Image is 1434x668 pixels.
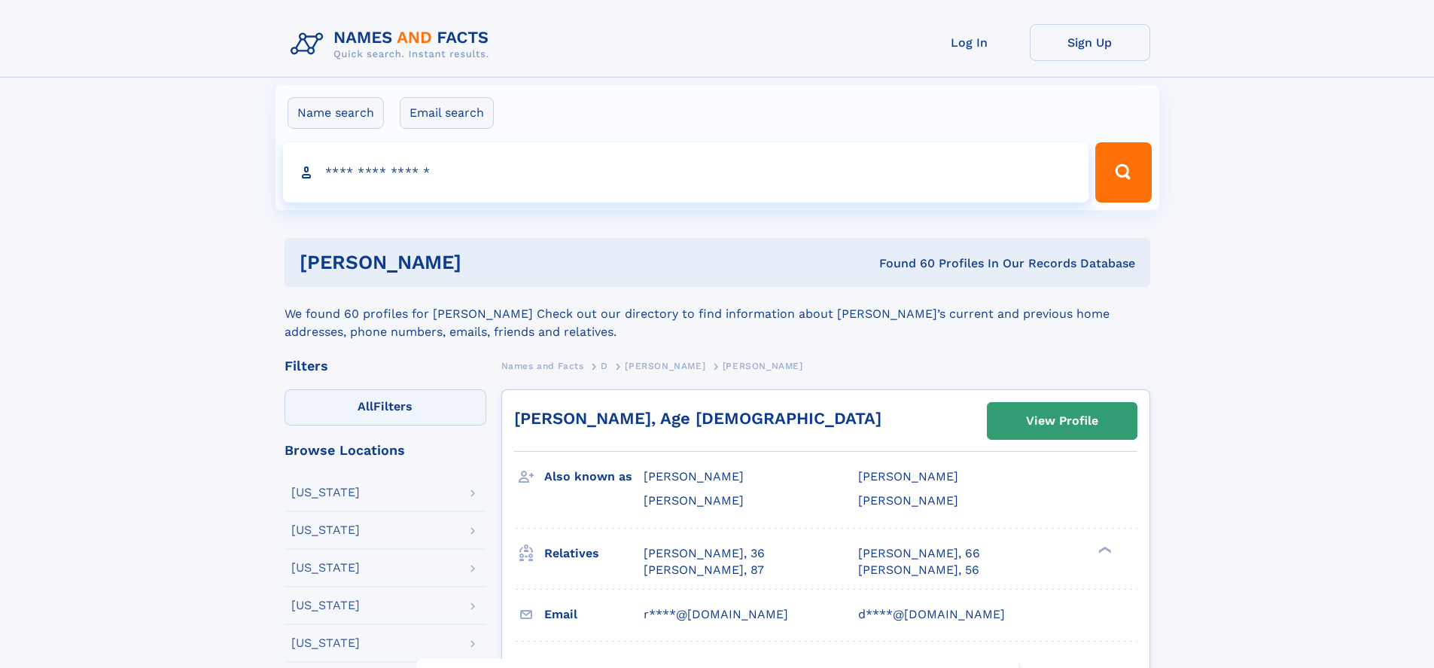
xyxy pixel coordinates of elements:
[291,637,360,649] div: [US_STATE]
[1030,24,1150,61] a: Sign Up
[601,361,608,371] span: D
[858,562,979,578] a: [PERSON_NAME], 56
[288,97,384,129] label: Name search
[1026,404,1098,438] div: View Profile
[625,361,705,371] span: [PERSON_NAME]
[644,545,765,562] a: [PERSON_NAME], 36
[291,562,360,574] div: [US_STATE]
[670,255,1135,272] div: Found 60 Profiles In Our Records Database
[601,356,608,375] a: D
[358,399,373,413] span: All
[285,389,486,426] label: Filters
[988,403,1137,439] a: View Profile
[625,356,705,375] a: [PERSON_NAME]
[544,541,644,566] h3: Relatives
[285,444,486,457] div: Browse Locations
[285,287,1150,341] div: We found 60 profiles for [PERSON_NAME] Check out our directory to find information about [PERSON_...
[514,409,881,428] a: [PERSON_NAME], Age [DEMOGRAPHIC_DATA]
[644,469,744,483] span: [PERSON_NAME]
[300,253,671,272] h1: [PERSON_NAME]
[291,599,360,612] div: [US_STATE]
[283,142,1089,203] input: search input
[285,24,501,65] img: Logo Names and Facts
[285,359,486,373] div: Filters
[501,356,584,375] a: Names and Facts
[291,487,360,499] div: [US_STATE]
[291,524,360,536] div: [US_STATE]
[858,545,980,562] a: [PERSON_NAME], 66
[858,469,958,483] span: [PERSON_NAME]
[1095,544,1113,554] div: ❯
[400,97,494,129] label: Email search
[644,493,744,508] span: [PERSON_NAME]
[644,562,764,578] a: [PERSON_NAME], 87
[858,493,958,508] span: [PERSON_NAME]
[544,602,644,627] h3: Email
[909,24,1030,61] a: Log In
[1095,142,1151,203] button: Search Button
[544,464,644,490] h3: Also known as
[723,361,803,371] span: [PERSON_NAME]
